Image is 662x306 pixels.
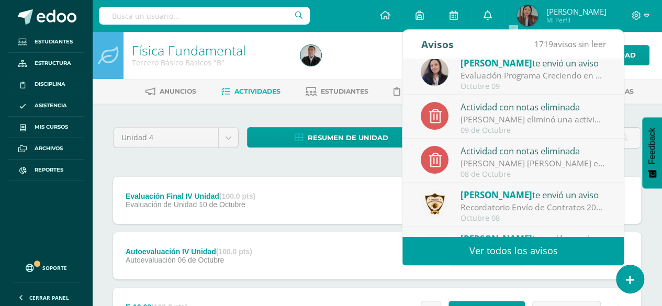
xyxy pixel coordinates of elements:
strong: (100.0 pts) [219,192,255,200]
span: Unidad 4 [121,128,210,148]
a: Estudiantes [8,31,84,53]
a: Unidad 4 [114,128,238,148]
a: Ver todos los avisos [402,236,624,265]
a: Estructura [8,53,84,74]
span: Actividades [234,87,280,95]
strong: (100.0 pts) [216,247,252,256]
span: Reportes [35,166,63,174]
div: Evaluación Final IV Unidad [126,192,255,200]
span: Estudiantes [35,38,73,46]
a: Mis cursos [8,117,84,138]
span: Mi Perfil [546,16,606,25]
span: [PERSON_NAME] [546,6,606,17]
span: Asistencia [35,101,67,110]
div: 09 de Octubre [461,126,606,135]
div: Actividad con notas eliminada [461,144,606,157]
div: Octubre 08 [461,214,606,223]
a: Asistencia [8,95,84,117]
span: [PERSON_NAME] [461,233,532,245]
a: Actividades [221,83,280,100]
span: avisos sin leer [534,38,605,50]
img: e0e3018be148909e9b9cf69bbfc1c52d.png [517,5,538,26]
div: Evaluación Programa Creciendo en Familia : Queridos Padres de Familia, es un gusto saludarles. He... [461,70,606,82]
span: Archivos [35,144,63,153]
span: 1719 [534,38,553,50]
span: Evaluación de Unidad [126,200,197,209]
div: te envió un aviso [461,188,606,201]
span: Estructura [35,59,71,67]
span: 06 de Octubre [178,256,225,264]
div: Tercero Básico Básicos 'B' [132,58,288,67]
span: 10 de Octubre [199,200,245,209]
span: [PERSON_NAME] [461,57,532,69]
a: Reportes [8,160,84,181]
div: te envió un aviso [461,232,606,245]
a: Archivos [8,138,84,160]
button: Feedback - Mostrar encuesta [642,117,662,188]
span: [PERSON_NAME] [461,189,532,201]
div: Avisos [421,30,453,59]
div: Actividad con notas eliminada [461,100,606,114]
span: Cerrar panel [29,294,69,301]
div: [PERSON_NAME] [PERSON_NAME] eliminó una actividad en Entrepreneurship C Sexto grado Básicos [461,157,606,169]
div: Recordatorio Envío de Contratos 2026: COLEGIO EL SAGRADO CORAZÓN. "AÑO DE LUZ Y ESPERANZA" Guatem... [461,201,606,213]
div: te envió un aviso [461,56,606,70]
a: Planificación [394,83,458,100]
span: Disciplina [35,80,65,88]
a: Anuncios [145,83,196,100]
span: Soporte [42,264,67,271]
input: Busca un usuario... [99,7,310,25]
span: Mis cursos [35,123,68,131]
div: Autoevaluación IV Unidad [126,247,252,256]
img: a46afb417ae587891c704af89211ce97.png [421,190,448,218]
h1: Física Fundamental [132,43,288,58]
a: Física Fundamental [132,41,246,59]
a: Resumen de unidad [247,127,436,148]
img: a46afb417ae587891c704af89211ce97.png [421,234,448,262]
div: [PERSON_NAME] eliminó una actividad en Artes Plásticas B Tercero Básico Básicos [461,114,606,126]
div: Octubre 09 [461,82,606,91]
span: Resumen de unidad [308,128,388,148]
img: 8db63a0a69c2f4694b4300091bbadd1d.png [421,58,448,86]
span: Estudiantes [321,87,368,95]
a: Disciplina [8,74,84,96]
a: Estudiantes [306,83,368,100]
span: Autoevaluación [126,256,176,264]
a: Soporte [13,254,80,279]
span: Anuncios [160,87,196,95]
div: 08 de Octubre [461,170,606,179]
span: Feedback [647,128,657,164]
img: 8e337047394b3ae7d1ae796442da1b8e.png [300,45,321,66]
